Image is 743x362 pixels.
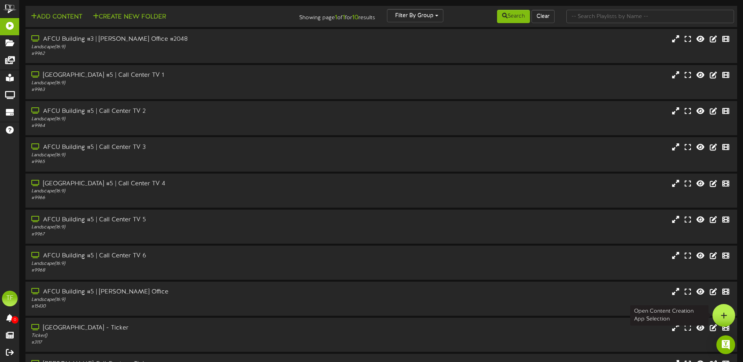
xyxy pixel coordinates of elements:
[31,51,316,57] div: # 9962
[352,14,358,21] strong: 10
[31,116,316,123] div: Landscape ( 16:9 )
[31,303,316,310] div: # 15430
[31,339,316,346] div: # 3117
[31,179,316,188] div: [GEOGRAPHIC_DATA] #5 | Call Center TV 4
[2,291,18,306] div: TF
[31,333,316,339] div: Ticker ( )
[31,252,316,261] div: AFCU Building #5 | Call Center TV 6
[31,87,316,93] div: # 9963
[31,261,316,267] div: Landscape ( 16:9 )
[31,80,316,87] div: Landscape ( 16:9 )
[31,188,316,195] div: Landscape ( 16:9 )
[31,107,316,116] div: AFCU Building #5 | Call Center TV 2
[343,14,345,21] strong: 1
[335,14,337,21] strong: 1
[31,215,316,224] div: AFCU Building #5 | Call Center TV 5
[31,143,316,152] div: AFCU Building #5 | Call Center TV 3
[11,316,18,324] span: 0
[531,10,555,23] button: Clear
[716,335,735,354] div: Open Intercom Messenger
[31,224,316,231] div: Landscape ( 16:9 )
[31,152,316,159] div: Landscape ( 16:9 )
[31,71,316,80] div: [GEOGRAPHIC_DATA] #5 | Call Center TV 1
[31,231,316,238] div: # 9967
[387,9,443,22] button: Filter By Group
[566,10,734,23] input: -- Search Playlists by Name --
[31,123,316,129] div: # 9964
[497,10,530,23] button: Search
[31,35,316,44] div: AFCU Building #3 | [PERSON_NAME] Office #2048
[90,12,168,22] button: Create New Folder
[31,324,316,333] div: [GEOGRAPHIC_DATA] - Ticker
[31,288,316,297] div: AFCU Building #5 | [PERSON_NAME] Office
[31,267,316,274] div: # 9968
[31,159,316,165] div: # 9965
[31,297,316,303] div: Landscape ( 16:9 )
[31,44,316,51] div: Landscape ( 16:9 )
[31,195,316,201] div: # 9966
[29,12,85,22] button: Add Content
[262,9,381,22] div: Showing page of for results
